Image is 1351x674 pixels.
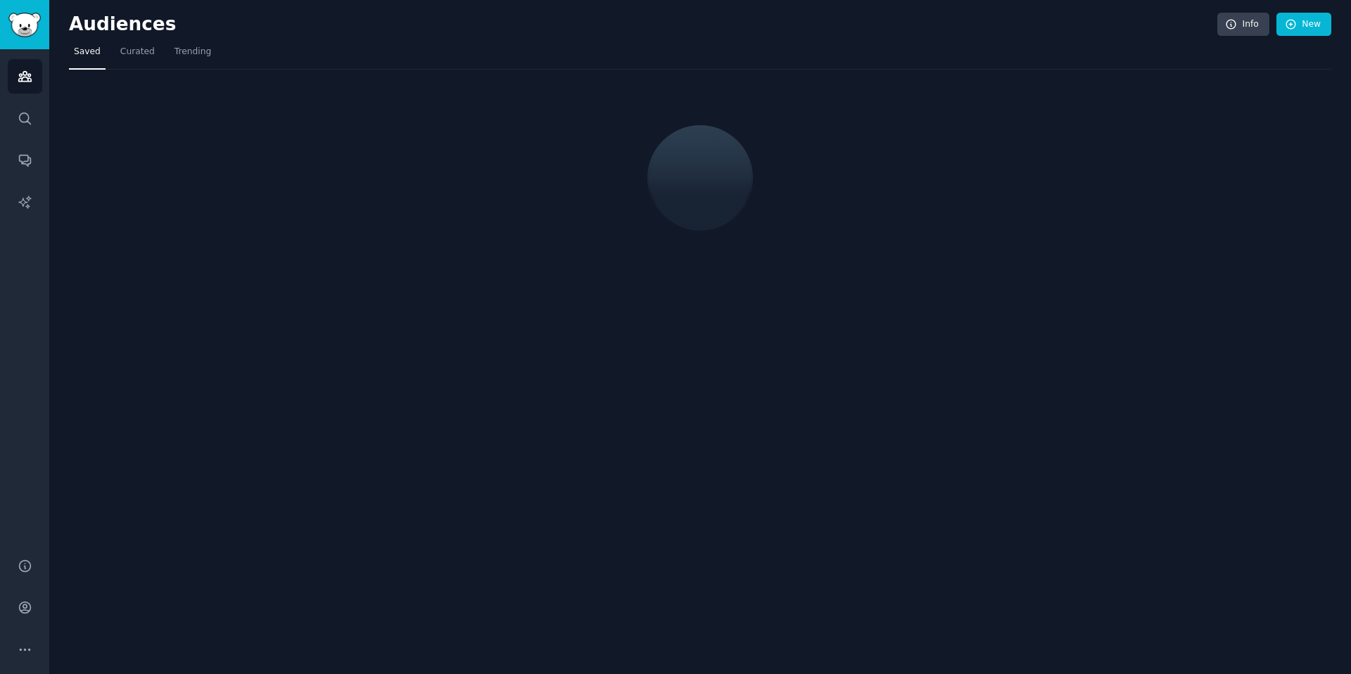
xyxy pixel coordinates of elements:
[69,41,106,70] a: Saved
[1217,13,1269,37] a: Info
[175,46,211,58] span: Trending
[120,46,155,58] span: Curated
[1276,13,1331,37] a: New
[115,41,160,70] a: Curated
[8,13,41,37] img: GummySearch logo
[74,46,101,58] span: Saved
[170,41,216,70] a: Trending
[69,13,1217,36] h2: Audiences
